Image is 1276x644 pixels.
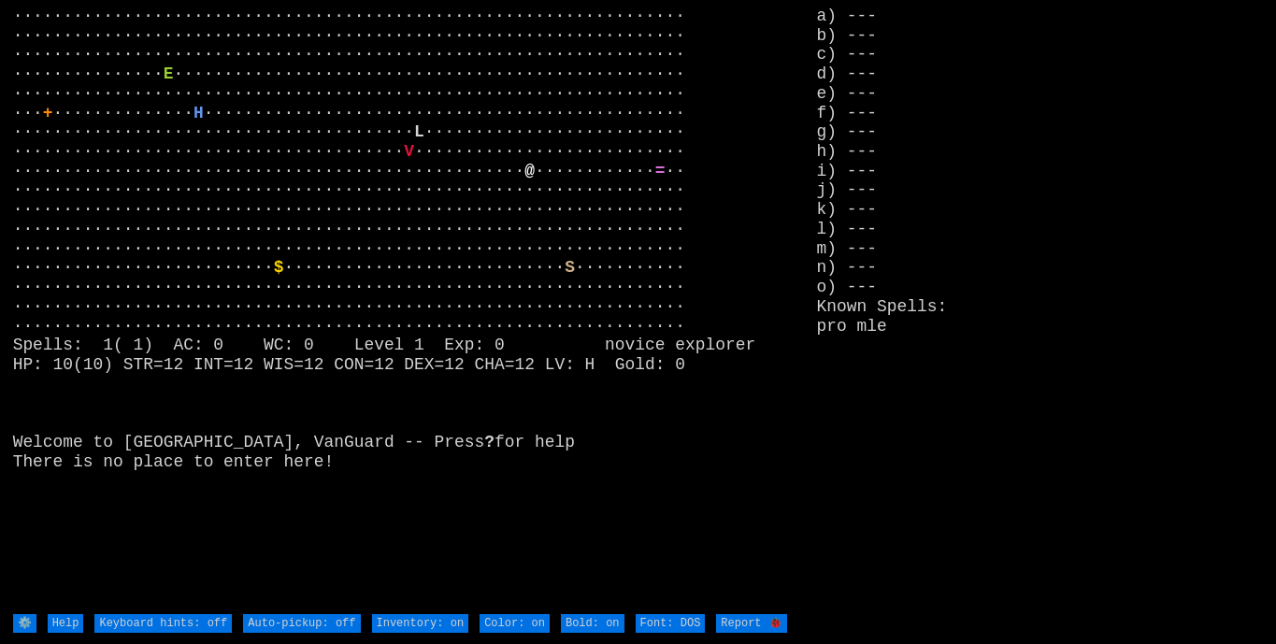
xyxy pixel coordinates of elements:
input: Help [48,614,84,634]
font: E [164,64,174,83]
font: $ [274,258,284,277]
input: ⚙️ [13,614,36,634]
font: H [194,104,204,122]
font: V [404,142,414,161]
font: @ [524,162,535,180]
font: L [414,122,424,141]
input: Keyboard hints: off [94,614,232,634]
input: Report 🐞 [716,614,786,634]
input: Color: on [480,614,550,634]
larn: ··································································· ·····························... [13,7,817,612]
stats: a) --- b) --- c) --- d) --- e) --- f) --- g) --- h) --- i) --- j) --- k) --- l) --- m) --- n) ---... [817,7,1264,612]
font: S [565,258,575,277]
font: + [43,104,53,122]
input: Bold: on [561,614,624,634]
input: Auto-pickup: off [243,614,360,634]
input: Font: DOS [636,614,706,634]
input: Inventory: on [372,614,469,634]
b: ? [484,433,495,451]
font: = [655,162,666,180]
